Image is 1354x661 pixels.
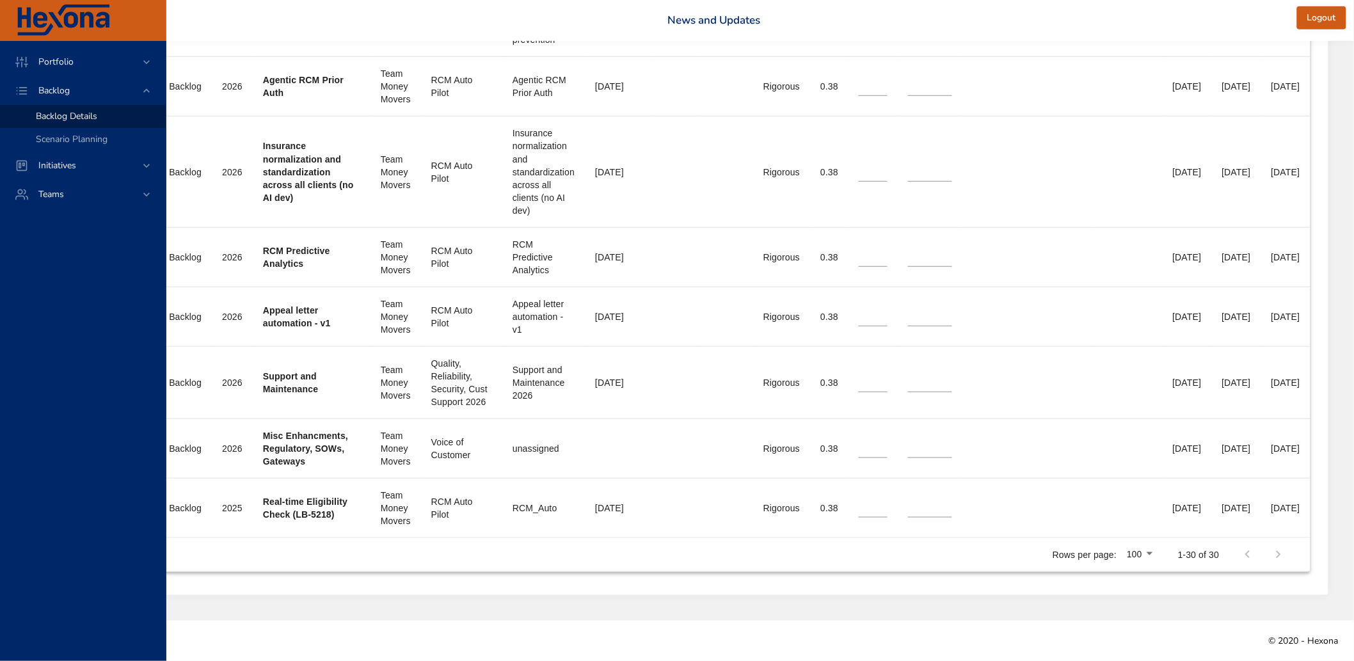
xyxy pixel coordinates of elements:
div: [DATE] [1173,166,1202,179]
div: [DATE] [1271,442,1300,455]
div: Quality, Reliability, Security, Cust Support 2026 [431,357,492,408]
div: RCM Predictive Analytics [513,238,575,276]
div: Backlog [169,310,202,323]
div: 2026 [222,80,243,93]
div: Backlog [169,376,202,389]
div: Rigorous [763,376,800,389]
div: 0.38 [820,166,838,179]
span: © 2020 - Hexona [1269,635,1339,647]
div: Backlog [169,166,202,179]
div: 2025 [222,502,243,514]
div: 2026 [222,442,243,455]
div: [DATE] [1222,310,1251,323]
b: Agentic RCM Prior Auth [263,75,344,98]
div: RCM Auto Pilot [431,244,492,270]
div: Agentic RCM Prior Auth [513,74,575,99]
button: Logout [1297,6,1346,30]
b: Misc Enhancments, Regulatory, SOWs, Gateways [263,431,348,466]
div: 2026 [222,376,243,389]
p: Rows per page: [1053,548,1117,561]
div: Appeal letter automation - v1 [513,298,575,336]
span: Logout [1307,10,1336,26]
div: unassigned [513,442,575,455]
div: 0.38 [820,502,838,514]
div: [DATE] [1271,166,1300,179]
b: Insurance normalization and standardization across all clients (no AI dev) [263,141,354,202]
div: [DATE] [1173,502,1202,514]
p: 1-30 of 30 [1178,548,1220,561]
span: Initiatives [28,159,86,171]
div: [DATE] [1173,251,1202,264]
b: Support and Maintenance [263,371,318,394]
div: RCM Auto Pilot [431,159,492,185]
div: [DATE] [1222,502,1251,514]
div: [DATE] [1173,442,1202,455]
div: 0.38 [820,442,838,455]
div: [DATE] [1222,166,1251,179]
div: Insurance normalization and standardization across all clients (no AI dev) [513,127,575,216]
div: Team Money Movers [381,67,411,106]
span: Backlog [28,84,80,97]
div: RCM_Auto [513,502,575,514]
div: [DATE] [1222,376,1251,389]
div: [DATE] [595,166,641,179]
div: Rigorous [763,80,800,93]
div: [DATE] [1173,376,1202,389]
div: [DATE] [1173,310,1202,323]
div: 0.38 [820,80,838,93]
div: Rigorous [763,442,800,455]
div: [DATE] [1271,80,1300,93]
div: 2026 [222,251,243,264]
div: Voice of Customer [431,436,492,461]
div: Team Money Movers [381,489,411,527]
div: Backlog [169,442,202,455]
div: Team Money Movers [381,298,411,336]
div: Rigorous [763,310,800,323]
span: Backlog Details [36,110,97,122]
div: Team Money Movers [381,429,411,468]
div: [DATE] [1173,80,1202,93]
div: [DATE] [595,376,641,389]
div: [DATE] [1271,502,1300,514]
div: [DATE] [595,502,641,514]
div: 2026 [222,166,243,179]
div: Support and Maintenance 2026 [513,363,575,402]
div: [DATE] [1271,251,1300,264]
a: News and Updates [667,13,760,28]
b: RCM Predictive Analytics [263,246,330,269]
div: Team Money Movers [381,238,411,276]
div: Team Money Movers [381,363,411,402]
div: Backlog [169,251,202,264]
div: [DATE] [1222,442,1251,455]
div: Backlog [169,502,202,514]
div: [DATE] [595,80,641,93]
div: [DATE] [1222,80,1251,93]
div: RCM Auto Pilot [431,74,492,99]
b: Real-time Eligibility Check (LB-5218) [263,497,347,520]
div: RCM Auto Pilot [431,495,492,521]
span: Scenario Planning [36,133,108,145]
div: 100 [1122,545,1158,564]
div: Rigorous [763,251,800,264]
div: [DATE] [1222,251,1251,264]
div: 2026 [222,310,243,323]
div: [DATE] [1271,310,1300,323]
span: Portfolio [28,56,84,68]
div: Team Money Movers [381,153,411,191]
div: Rigorous [763,502,800,514]
b: Appeal letter automation - v1 [263,305,331,328]
span: Teams [28,188,74,200]
img: Hexona [15,4,111,36]
div: Rigorous [763,166,800,179]
div: [DATE] [595,251,641,264]
div: [DATE] [595,310,641,323]
div: Backlog [169,80,202,93]
div: [DATE] [1271,376,1300,389]
div: 0.38 [820,310,838,323]
div: 0.38 [820,376,838,389]
div: 0.38 [820,251,838,264]
div: RCM Auto Pilot [431,304,492,330]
